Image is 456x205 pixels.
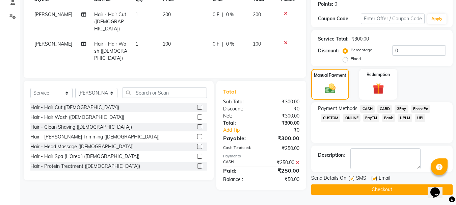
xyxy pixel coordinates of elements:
div: ₹250.00 [261,145,304,152]
span: 100 [253,41,261,47]
span: GPay [395,105,408,113]
div: Hair - Head Massage ([DEMOGRAPHIC_DATA]) [30,143,134,150]
input: Enter Offer / Coupon Code [361,14,425,24]
div: Discount: [318,47,339,54]
span: UPI [415,114,425,122]
span: 0 % [226,41,234,48]
span: UPI M [398,114,412,122]
div: Points: [318,1,333,8]
div: ₹300.00 [261,120,304,127]
button: Apply [427,14,447,24]
div: Paid: [218,166,261,175]
img: _cash.svg [322,82,339,95]
label: Manual Payment [314,72,346,78]
span: CASH [360,105,375,113]
span: Email [379,175,390,183]
div: Total: [218,120,261,127]
div: Discount: [218,105,261,112]
span: [PERSON_NAME] [34,41,72,47]
span: 200 [253,11,261,18]
div: Coupon Code [318,15,360,22]
div: Hair - [PERSON_NAME] Trimming ([DEMOGRAPHIC_DATA]) [30,133,160,140]
span: | [222,11,223,18]
span: 0 F [213,11,219,18]
div: ₹50.00 [261,176,304,183]
span: SMS [356,175,366,183]
div: ₹250.00 [261,166,304,175]
div: 0 [334,1,337,8]
span: [PERSON_NAME] [34,11,72,18]
span: Total [223,88,239,95]
span: CUSTOM [321,114,340,122]
div: ₹300.00 [261,98,304,105]
label: Redemption [367,72,390,78]
div: Hair - Hair Cut ([DEMOGRAPHIC_DATA]) [30,104,119,111]
span: | [222,41,223,48]
span: Payment Methods [318,105,357,112]
span: PhonePe [411,105,430,113]
span: Hair - Hair Cut ([DEMOGRAPHIC_DATA]) [94,11,126,32]
div: ₹300.00 [261,112,304,120]
span: Hair - Hair Wash ([DEMOGRAPHIC_DATA]) [94,41,127,61]
img: _gift.svg [369,82,387,96]
label: Fixed [351,56,361,62]
div: Net: [218,112,261,120]
div: Hair - Hair Spa (L'Oreal) ([DEMOGRAPHIC_DATA]) [30,153,139,160]
span: 100 [163,41,171,47]
span: PayTM [363,114,379,122]
div: Sub Total: [218,98,261,105]
span: 0 F [213,41,219,48]
input: Search or Scan [123,87,207,98]
div: Payments [223,153,299,159]
button: Checkout [311,184,453,195]
span: CARD [377,105,392,113]
div: ₹0 [261,105,304,112]
div: Hair - Protein Treatment ([DEMOGRAPHIC_DATA]) [30,163,140,170]
span: Bank [382,114,395,122]
div: Cash Tendered: [218,145,261,152]
span: Send Details On [311,175,346,183]
div: Hair - Clean Shaving ([DEMOGRAPHIC_DATA]) [30,124,132,131]
div: Balance : [218,176,261,183]
label: Percentage [351,47,372,53]
span: 1 [135,11,138,18]
div: Payable: [218,134,261,142]
div: ₹0 [269,127,305,134]
div: Service Total: [318,35,349,43]
div: ₹250.00 [261,159,304,166]
div: Hair - Hair Wash ([DEMOGRAPHIC_DATA]) [30,114,124,121]
span: ONLINE [343,114,360,122]
span: 0 % [226,11,234,18]
div: CASH [218,159,261,166]
div: Description: [318,152,345,159]
div: ₹300.00 [261,134,304,142]
span: 1 [135,41,138,47]
iframe: chat widget [428,178,449,198]
span: 200 [163,11,171,18]
a: Add Tip [218,127,268,134]
div: ₹300.00 [351,35,369,43]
